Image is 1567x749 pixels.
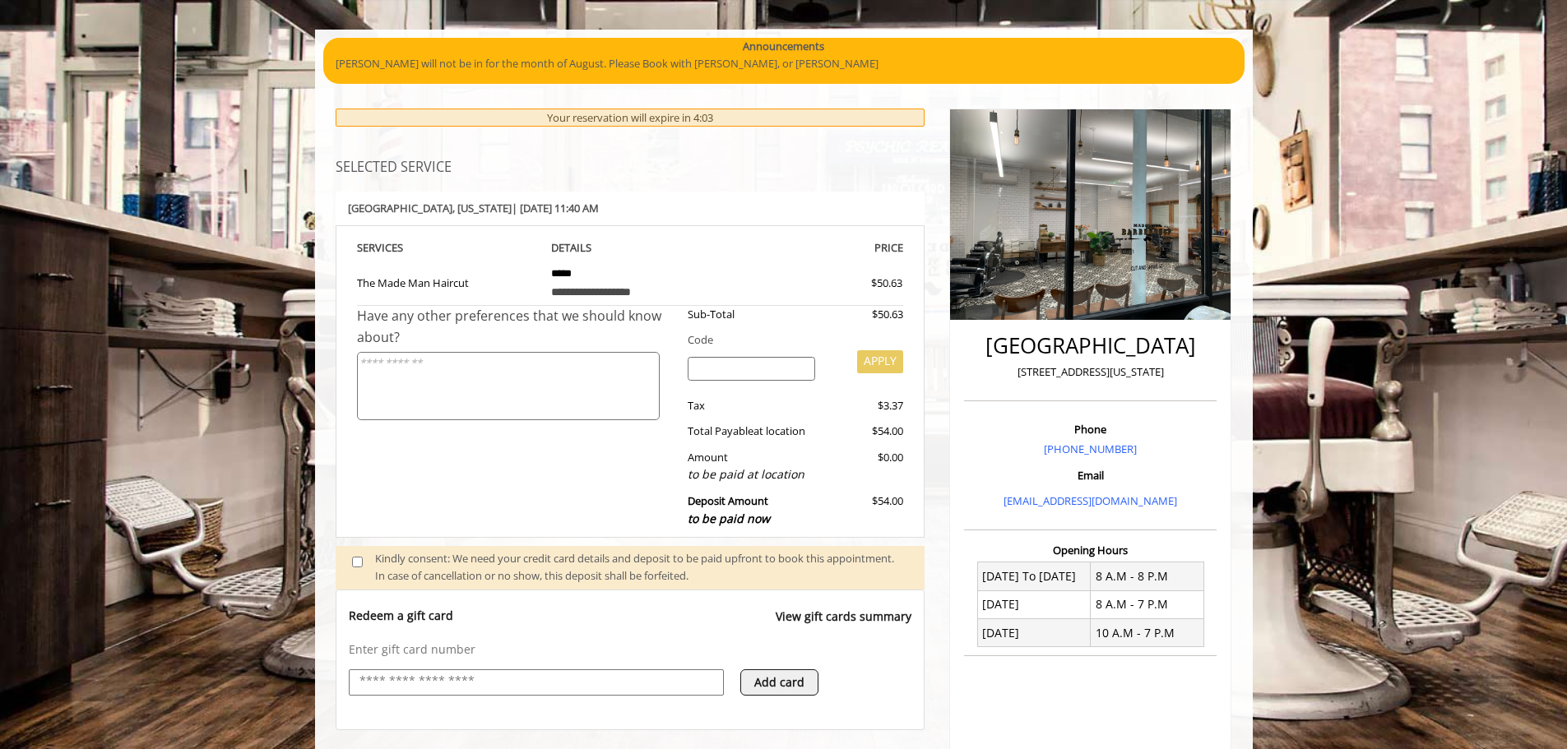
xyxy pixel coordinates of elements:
div: Kindly consent: We need your credit card details and deposit to be paid upfront to book this appo... [375,550,908,585]
span: , [US_STATE] [452,201,512,215]
td: [DATE] [977,619,1091,647]
a: [PHONE_NUMBER] [1044,442,1137,456]
h3: Phone [968,423,1212,435]
th: PRICE [721,238,904,257]
a: View gift cards summary [776,608,911,641]
div: Have any other preferences that we should know about? [357,306,676,348]
button: Add card [740,669,818,696]
td: 10 A.M - 7 P.M [1091,619,1204,647]
p: Redeem a gift card [349,608,453,624]
div: Total Payable [675,423,828,440]
h2: [GEOGRAPHIC_DATA] [968,334,1212,358]
div: Your reservation will expire in 4:03 [336,109,925,127]
td: [DATE] [977,590,1091,618]
a: [EMAIL_ADDRESS][DOMAIN_NAME] [1004,493,1177,508]
th: DETAILS [539,238,721,257]
div: $0.00 [828,449,903,484]
div: to be paid at location [688,465,815,483]
div: Amount [675,449,828,484]
span: at location [753,423,805,438]
div: Tax [675,397,828,414]
div: Sub-Total [675,306,828,323]
h3: Email [968,469,1212,481]
span: to be paid now [688,511,770,526]
td: The Made Man Haircut [357,257,540,306]
p: Enter gift card number [349,641,912,658]
div: $54.00 [828,423,903,440]
div: $54.00 [828,492,903,528]
p: [STREET_ADDRESS][US_STATE] [968,363,1212,381]
b: [GEOGRAPHIC_DATA] | [DATE] 11:40 AM [348,201,599,215]
b: Deposit Amount [688,493,770,526]
b: Announcements [743,38,824,55]
span: S [397,240,403,255]
div: $50.63 [828,306,903,323]
p: [PERSON_NAME] will not be in for the month of August. Please Book with [PERSON_NAME], or [PERSON_... [336,55,1232,72]
h3: SELECTED SERVICE [336,160,925,175]
td: 8 A.M - 7 P.M [1091,590,1204,618]
button: APPLY [857,350,903,373]
th: SERVICE [357,238,540,257]
div: $3.37 [828,397,903,414]
div: Code [675,331,903,349]
td: 8 A.M - 8 P.M [1091,562,1204,590]
div: $50.63 [812,275,902,292]
td: [DATE] To [DATE] [977,562,1091,590]
h3: Opening Hours [964,544,1217,556]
